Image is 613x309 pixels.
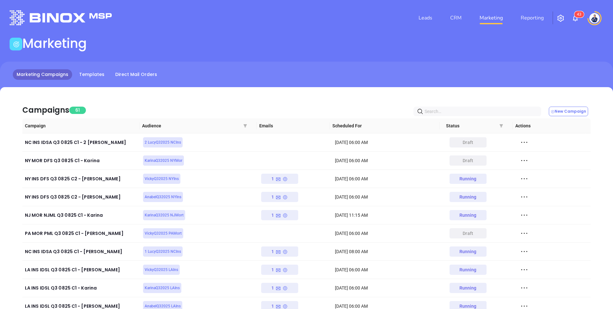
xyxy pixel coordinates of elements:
[25,157,138,164] div: NY MOR DFS Q3 0825 C1 - Karina
[22,104,69,116] div: Campaigns
[25,248,138,255] div: NC INS IDSA Q3 0825 C1 - [PERSON_NAME]
[271,283,288,293] div: 1
[243,124,247,128] span: filter
[416,11,435,24] a: Leads
[477,11,505,24] a: Marketing
[518,11,546,24] a: Reporting
[549,107,588,116] button: New Campaign
[22,118,140,133] th: Campaign
[145,230,182,237] span: VickyQ32025 PAMort
[571,14,579,22] img: iconNotification
[75,69,108,80] a: Templates
[335,139,441,146] div: [DATE] 06:00 AM
[271,210,288,220] div: 1
[69,107,86,114] span: 61
[459,174,477,184] div: Running
[448,11,464,24] a: CRM
[13,69,72,80] a: Marketing Campaigns
[242,118,248,133] span: filter
[499,124,503,128] span: filter
[145,266,178,273] span: VickyQ32025 LAIns
[330,118,440,133] th: Scheduled For
[271,192,288,202] div: 1
[145,193,181,200] span: AnabelQ32025 NYIns
[335,212,441,219] div: [DATE] 11:15 AM
[271,265,288,275] div: 1
[145,175,179,182] span: VickyQ32025 NYIns
[459,265,477,275] div: Running
[25,284,138,292] div: LA INS IDSL Q3 0825 C1 - Karina
[145,139,181,146] span: 2 LucyQ32025 NCIns
[10,10,112,25] img: logo
[25,211,138,219] div: NJ MOR NJML Q3 0825 C1 - Karina
[271,246,288,257] div: 1
[463,137,473,147] div: draft
[513,118,586,133] th: Actions
[498,118,504,133] span: filter
[577,12,579,17] span: 4
[25,266,138,274] div: LA INS IDSL Q3 0825 C1 - [PERSON_NAME]
[335,248,441,255] div: [DATE] 08:00 AM
[142,122,254,129] span: Audience
[25,139,138,146] div: NC INS IDSA Q3 0825 C1 - 2 [PERSON_NAME]
[425,108,533,115] input: Search…
[335,230,441,237] div: [DATE] 06:00 AM
[22,36,87,51] h1: Marketing
[335,266,441,273] div: [DATE] 06:00 AM
[459,283,477,293] div: Running
[145,212,184,219] span: KarinaQ32025 NJMort
[257,118,330,133] th: Emails
[25,175,138,183] div: NY INS DFS Q3 0825 C2 - [PERSON_NAME]
[446,122,510,129] span: Status
[589,13,600,23] img: user
[579,12,581,17] span: 3
[557,14,564,22] img: iconSetting
[463,155,473,166] div: draft
[335,157,441,164] div: [DATE] 06:00 AM
[145,248,181,255] span: 1 LucyQ32025 NCIns
[25,193,138,201] div: NY INS DFS Q3 0825 C2 - [PERSON_NAME]
[145,284,180,291] span: KarinaQ32025 LAIns
[335,284,441,291] div: [DATE] 06:00 AM
[459,210,477,220] div: Running
[271,174,288,184] div: 1
[459,246,477,257] div: Running
[25,230,138,237] div: PA MOR PML Q3 0825 C1 - [PERSON_NAME]
[335,193,441,200] div: [DATE] 06:00 AM
[574,11,584,18] sup: 43
[335,175,441,182] div: [DATE] 06:00 AM
[145,157,182,164] span: KarinaQ32025 NYMor
[111,69,161,80] a: Direct Mail Orders
[459,192,477,202] div: Running
[463,228,473,238] div: draft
